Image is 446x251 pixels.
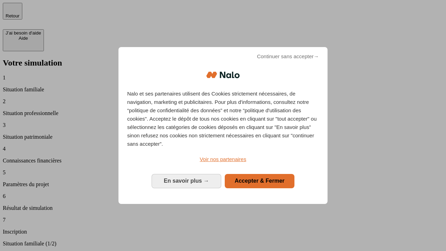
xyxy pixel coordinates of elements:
[200,156,246,162] span: Voir nos partenaires
[118,47,328,204] div: Bienvenue chez Nalo Gestion du consentement
[206,64,240,85] img: Logo
[127,90,319,148] p: Nalo et ses partenaires utilisent des Cookies strictement nécessaires, de navigation, marketing e...
[152,174,221,188] button: En savoir plus: Configurer vos consentements
[234,178,284,184] span: Accepter & Fermer
[127,155,319,163] a: Voir nos partenaires
[164,178,209,184] span: En savoir plus →
[225,174,294,188] button: Accepter & Fermer: Accepter notre traitement des données et fermer
[257,52,319,61] span: Continuer sans accepter→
